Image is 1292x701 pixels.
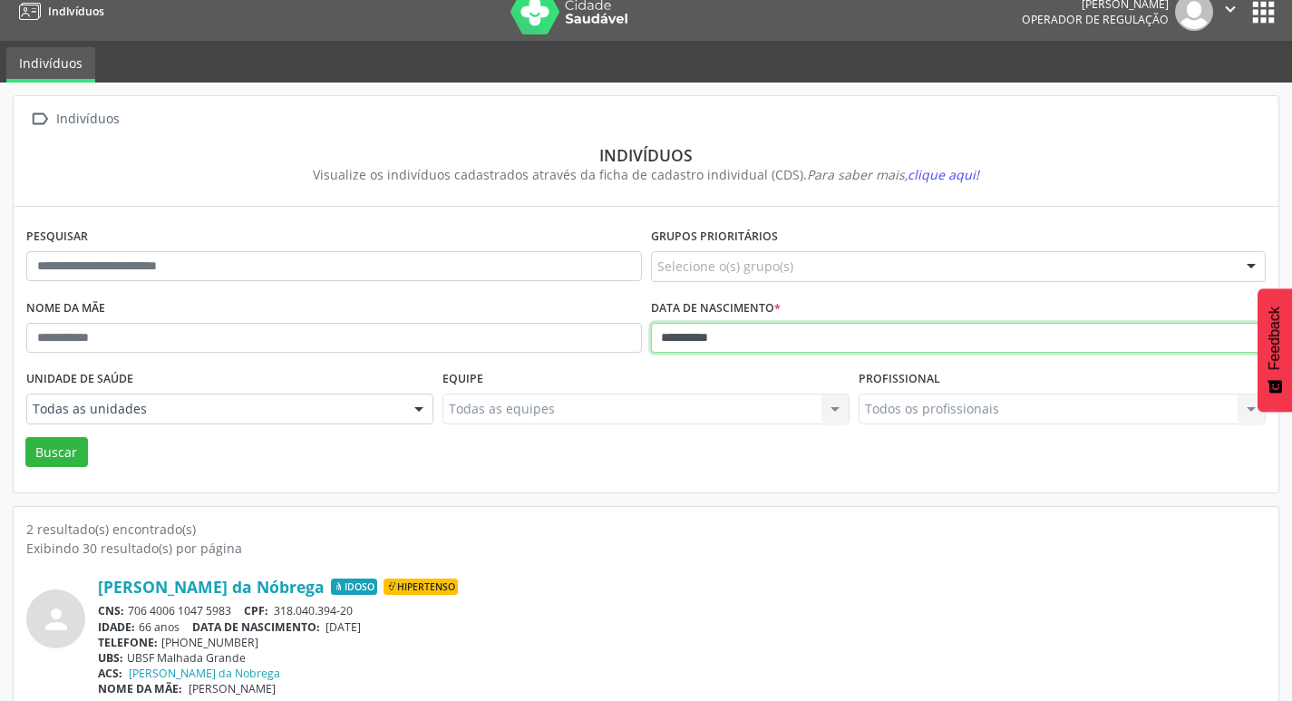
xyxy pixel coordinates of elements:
[651,223,778,251] label: Grupos prioritários
[39,165,1253,184] div: Visualize os indivíduos cadastrados através da ficha de cadastro individual (CDS).
[98,650,1266,666] div: UBSF Malhada Grande
[807,166,979,183] i: Para saber mais,
[192,619,320,635] span: DATA DE NASCIMENTO:
[657,257,793,276] span: Selecione o(s) grupo(s)
[98,635,1266,650] div: [PHONE_NUMBER]
[129,666,280,681] a: [PERSON_NAME] da Nobrega
[33,400,396,418] span: Todas as unidades
[26,295,105,323] label: Nome da mãe
[189,681,276,696] span: [PERSON_NAME]
[26,539,1266,558] div: Exibindo 30 resultado(s) por página
[98,603,124,618] span: CNS:
[1022,12,1169,27] span: Operador de regulação
[98,681,182,696] span: NOME DA MÃE:
[325,619,361,635] span: [DATE]
[25,437,88,468] button: Buscar
[244,603,268,618] span: CPF:
[442,365,483,394] label: Equipe
[384,579,458,595] span: Hipertenso
[26,365,133,394] label: Unidade de saúde
[6,47,95,83] a: Indivíduos
[98,603,1266,618] div: 706 4006 1047 5983
[53,106,122,132] div: Indivíduos
[98,577,325,597] a: [PERSON_NAME] da Nóbrega
[98,635,158,650] span: TELEFONE:
[26,106,122,132] a:  Indivíduos
[26,223,88,251] label: Pesquisar
[98,619,135,635] span: IDADE:
[331,579,377,595] span: Idoso
[26,106,53,132] i: 
[39,145,1253,165] div: Indivíduos
[98,650,123,666] span: UBS:
[98,666,122,681] span: ACS:
[40,603,73,636] i: person
[98,619,1266,635] div: 66 anos
[48,4,104,19] span: Indivíduos
[908,166,979,183] span: clique aqui!
[1258,288,1292,412] button: Feedback - Mostrar pesquisa
[1267,307,1283,370] span: Feedback
[274,603,353,618] span: 318.040.394-20
[26,520,1266,539] div: 2 resultado(s) encontrado(s)
[859,365,940,394] label: Profissional
[651,295,781,323] label: Data de nascimento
